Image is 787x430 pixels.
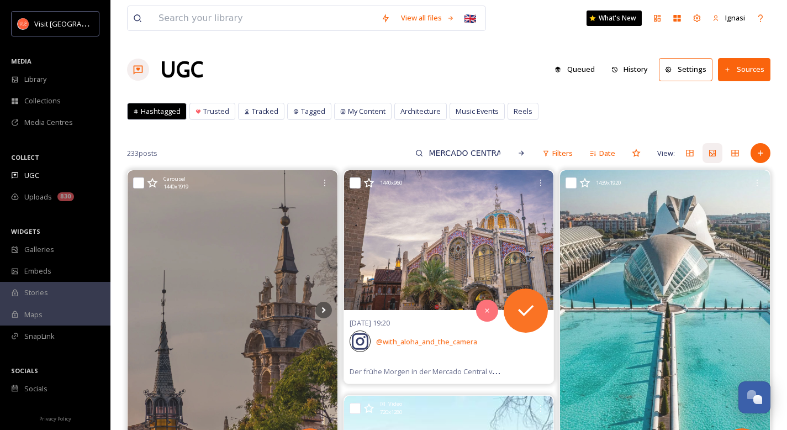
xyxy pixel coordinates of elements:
[659,58,718,81] a: Settings
[24,331,55,342] span: SnapLink
[587,11,642,26] a: What's New
[39,415,71,422] span: Privacy Policy
[380,179,402,187] span: 1440 x 960
[24,74,46,85] span: Library
[24,244,54,255] span: Galleries
[24,96,61,106] span: Collections
[707,7,751,29] a: Ignasi
[348,106,385,117] span: My Content
[376,337,477,347] span: @ with_aloha_and_the_camera
[423,142,506,164] input: Search
[24,310,43,320] span: Maps
[400,106,441,117] span: Architecture
[11,366,38,375] span: SOCIALS
[141,106,181,117] span: Hashtagged
[606,59,659,80] a: History
[160,53,203,86] a: UGC
[738,381,770,413] button: Open Chat
[552,148,573,159] span: Filters
[11,227,40,235] span: WIDGETS
[24,170,39,181] span: UGC
[34,18,120,29] span: Visit [GEOGRAPHIC_DATA]
[24,384,47,394] span: Socials
[460,8,480,28] div: 🇬🇧
[657,148,675,159] span: View:
[127,148,157,159] span: 233 posts
[549,59,606,80] a: Queued
[252,106,278,117] span: Tracked
[301,106,325,117] span: Tagged
[163,183,188,191] span: 1440 x 1919
[11,57,31,65] span: MEDIA
[203,106,229,117] span: Trusted
[456,106,499,117] span: Music Events
[39,411,71,424] a: Privacy Policy
[596,179,621,187] span: 1439 x 1920
[388,400,402,408] span: Video
[153,6,376,30] input: Search your library
[18,18,29,29] img: download.png
[395,7,460,29] a: View all files
[11,153,39,161] span: COLLECT
[24,117,73,128] span: Media Centres
[606,59,654,80] button: History
[659,58,712,81] button: Settings
[24,266,51,276] span: Embeds
[599,148,615,159] span: Date
[718,58,770,81] button: Sources
[57,192,74,201] div: 830
[163,175,186,183] span: Carousel
[350,318,390,328] span: [DATE] 19:20
[549,59,600,80] button: Queued
[514,106,532,117] span: Reels
[725,13,745,23] span: Ignasi
[380,408,402,416] span: 720 x 1280
[24,192,52,202] span: Uploads
[24,287,48,298] span: Stories
[344,170,554,310] img: Der frühe Morgen in der Mercado Central von Valencia – wenn die Stadt noch leise ist und die Hall...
